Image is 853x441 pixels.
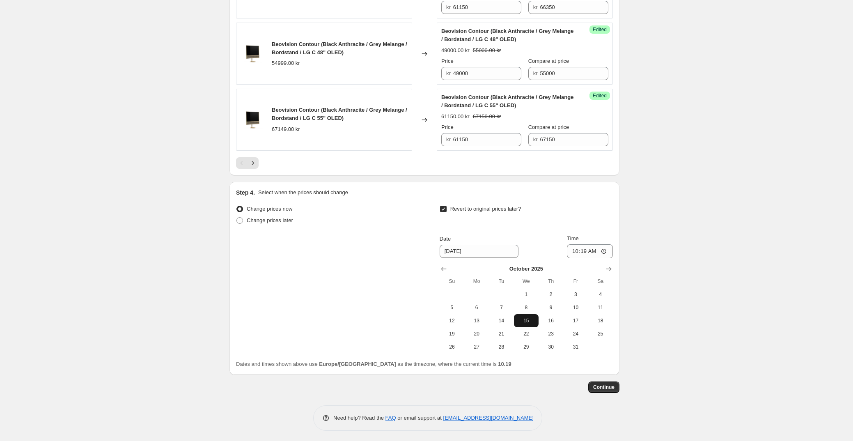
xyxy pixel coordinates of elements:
[542,304,560,311] span: 9
[236,361,511,367] span: Dates and times shown above use as the timezone, where the current time is
[593,92,607,99] span: Edited
[542,278,560,285] span: Th
[468,344,486,350] span: 27
[489,314,514,327] button: Tuesday October 14 2025
[440,340,464,354] button: Sunday October 26 2025
[464,314,489,327] button: Monday October 13 2025
[489,327,514,340] button: Tuesday October 21 2025
[385,415,396,421] a: FAQ
[247,157,259,169] button: Next
[272,107,407,121] span: Beovision Contour (Black Anthracite / Grey Melange / Bordstand / LG C 55" OLED)
[528,124,569,130] span: Compare at price
[440,275,464,288] th: Sunday
[533,70,538,76] span: kr
[464,275,489,288] th: Monday
[514,275,539,288] th: Wednesday
[443,331,461,337] span: 19
[592,278,610,285] span: Sa
[563,288,588,301] button: Friday October 3 2025
[592,304,610,311] span: 11
[443,344,461,350] span: 26
[517,344,535,350] span: 29
[542,317,560,324] span: 16
[563,327,588,340] button: Friday October 24 2025
[489,301,514,314] button: Tuesday October 7 2025
[247,217,293,223] span: Change prices later
[441,94,573,108] span: Beovision Contour (Black Anthracite / Grey Melange / Bordstand / LG C 55" OLED)
[441,124,454,130] span: Price
[450,206,521,212] span: Revert to original prices later?
[468,331,486,337] span: 20
[517,331,535,337] span: 22
[272,125,300,133] div: 67149.00 kr
[440,301,464,314] button: Sunday October 5 2025
[473,113,501,121] strike: 67150.00 kr
[566,331,585,337] span: 24
[440,236,451,242] span: Date
[446,70,451,76] span: kr
[443,317,461,324] span: 12
[563,275,588,288] th: Friday
[492,331,510,337] span: 21
[542,344,560,350] span: 30
[492,317,510,324] span: 14
[272,59,300,67] div: 54999.00 kr
[446,4,451,10] span: kr
[498,361,511,367] b: 10.19
[489,275,514,288] th: Tuesday
[464,327,489,340] button: Monday October 20 2025
[593,26,607,33] span: Edited
[533,136,538,142] span: kr
[517,278,535,285] span: We
[539,301,563,314] button: Thursday October 9 2025
[440,314,464,327] button: Sunday October 12 2025
[492,304,510,311] span: 7
[236,188,255,197] h2: Step 4.
[333,415,385,421] span: Need help? Read the
[319,361,396,367] b: Europe/[GEOGRAPHIC_DATA]
[517,291,535,298] span: 1
[492,278,510,285] span: Tu
[533,4,538,10] span: kr
[592,331,610,337] span: 25
[588,301,613,314] button: Saturday October 11 2025
[592,317,610,324] span: 18
[514,301,539,314] button: Wednesday October 8 2025
[542,331,560,337] span: 23
[563,340,588,354] button: Friday October 31 2025
[468,278,486,285] span: Mo
[272,41,407,55] span: Beovision Contour (Black Anthracite / Grey Melange / Bordstand / LG C 48" OLED)
[514,314,539,327] button: Wednesday October 15 2025
[258,188,348,197] p: Select when the prices should change
[566,304,585,311] span: 10
[492,344,510,350] span: 28
[446,136,451,142] span: kr
[464,340,489,354] button: Monday October 27 2025
[514,288,539,301] button: Wednesday October 1 2025
[464,301,489,314] button: Monday October 6 2025
[517,304,535,311] span: 8
[539,314,563,327] button: Thursday October 16 2025
[241,41,265,66] img: Beovision_Contour_0089__1_80x.webp
[247,206,292,212] span: Change prices now
[567,235,578,241] span: Time
[514,340,539,354] button: Wednesday October 29 2025
[443,415,534,421] a: [EMAIL_ADDRESS][DOMAIN_NAME]
[489,340,514,354] button: Tuesday October 28 2025
[539,275,563,288] th: Thursday
[443,304,461,311] span: 5
[441,58,454,64] span: Price
[438,263,449,275] button: Show previous month, September 2025
[517,317,535,324] span: 15
[468,304,486,311] span: 6
[441,28,573,42] span: Beovision Contour (Black Anthracite / Grey Melange / Bordstand / LG C 48" OLED)
[542,291,560,298] span: 2
[588,275,613,288] th: Saturday
[588,288,613,301] button: Saturday October 4 2025
[236,157,259,169] nav: Pagination
[539,327,563,340] button: Thursday October 23 2025
[566,317,585,324] span: 17
[566,278,585,285] span: Fr
[563,314,588,327] button: Friday October 17 2025
[566,344,585,350] span: 31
